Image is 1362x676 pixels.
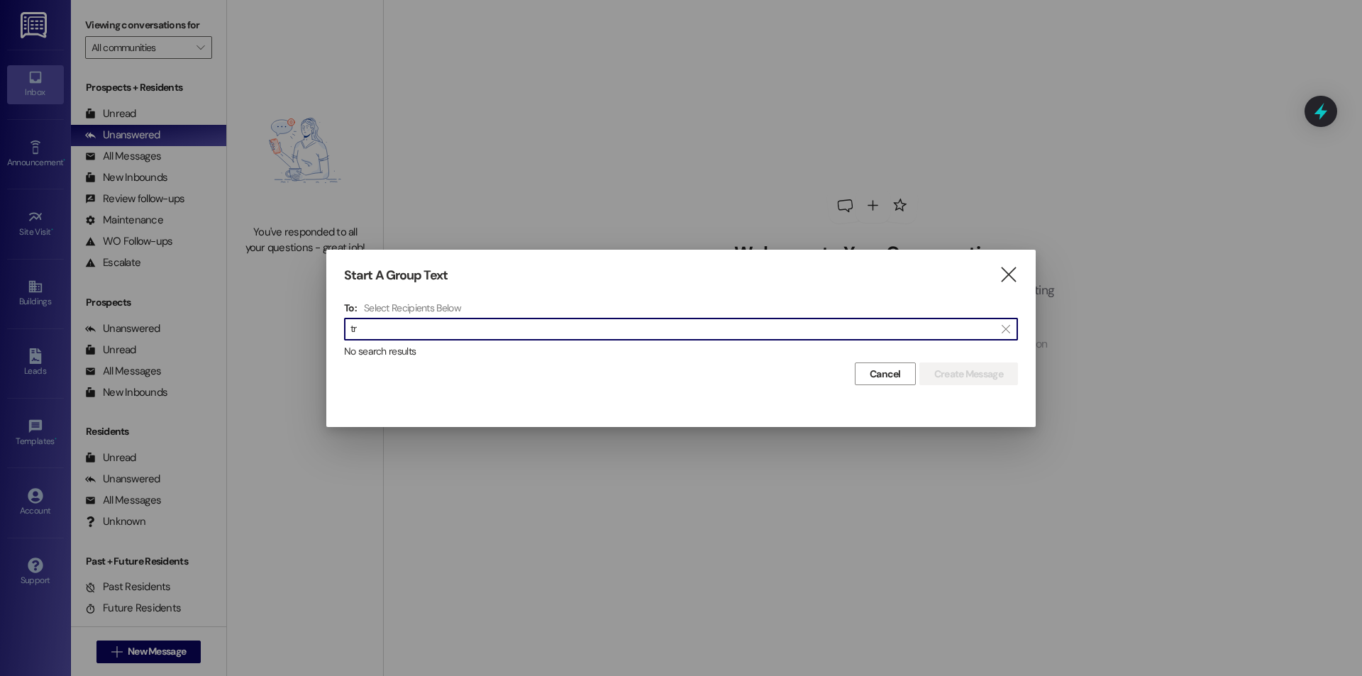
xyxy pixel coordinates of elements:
[344,267,448,284] h3: Start A Group Text
[1002,323,1009,335] i: 
[364,301,461,314] h4: Select Recipients Below
[344,344,1018,359] div: No search results
[919,362,1018,385] button: Create Message
[995,318,1017,340] button: Clear text
[344,301,357,314] h3: To:
[934,367,1003,382] span: Create Message
[870,367,901,382] span: Cancel
[999,267,1018,282] i: 
[350,319,995,339] input: Search for any contact or apartment
[855,362,916,385] button: Cancel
